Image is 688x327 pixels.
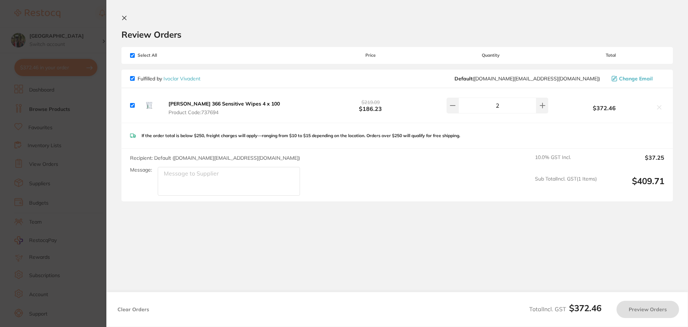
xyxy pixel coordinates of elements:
[424,53,558,58] span: Quantity
[130,53,202,58] span: Select All
[138,76,200,81] p: Fulfilled by
[558,105,651,111] b: $372.46
[535,176,597,196] span: Sub Total Incl. GST ( 1 Items)
[166,101,282,116] button: [PERSON_NAME] 366 Sensitive Wipes 4 x 100 Product Code:737694
[609,75,664,82] button: Change Email
[602,154,664,170] output: $37.25
[168,101,280,107] b: [PERSON_NAME] 366 Sensitive Wipes 4 x 100
[130,155,300,161] span: Recipient: Default ( [DOMAIN_NAME][EMAIL_ADDRESS][DOMAIN_NAME] )
[617,301,679,318] button: Preview Orders
[361,99,380,106] span: $219.09
[142,133,460,138] p: If the order total is below $250, freight charges will apply—ranging from $10 to $15 depending on...
[619,76,653,81] span: Change Email
[138,94,161,117] img: czRham41cw
[602,176,664,196] output: $409.71
[168,109,280,115] span: Product Code: 737694
[115,301,151,318] button: Clear Orders
[317,53,424,58] span: Price
[454,75,472,82] b: Default
[317,99,424,112] b: $186.23
[535,154,597,170] span: 10.0 % GST Incl.
[130,167,152,173] label: Message:
[569,303,601,313] b: $372.46
[163,75,200,82] a: Ivoclar Vivadent
[529,305,601,313] span: Total Incl. GST
[121,29,673,40] h2: Review Orders
[454,76,600,81] span: orders.au@ivoclar.com
[558,53,664,58] span: Total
